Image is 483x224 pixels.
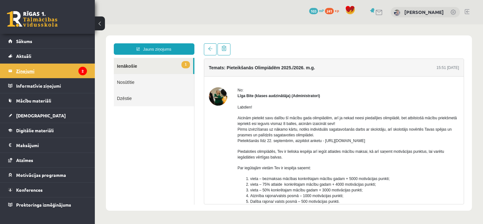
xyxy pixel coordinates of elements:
[156,152,364,157] li: vieta – bezmaksas mācības konkrētajam mācību gadam + 5000 motivācijas punkti;
[87,37,95,44] span: 1
[19,19,100,30] a: Jauns ziņojums
[16,138,87,152] legend: Maksājumi
[143,80,364,86] p: Labdien!
[143,124,364,136] p: Piedaloties olimpiādēs, Tev ir lieliska iespēja arī iegūt atlaides mācību maksai, kā arī saņemt m...
[114,63,132,81] img: Līga Bite (klases audzinātāja)
[342,40,364,46] div: 15:51 [DATE]
[143,91,364,119] p: Aicinām pieteikt savu dalību šī mācību gada olimpiādēm, arī ja nekad neesi piedalījies olimpiādē,...
[8,34,87,48] a: Sākums
[8,153,87,167] a: Atzīmes
[8,64,87,78] a: Ziņojumi2
[319,8,324,13] span: mP
[16,38,32,44] span: Sākums
[16,128,54,133] span: Digitālie materiāli
[156,169,364,174] li: Atzinība rajona/valsts posmā – 1000 motivācijas punkti;
[8,93,87,108] a: Mācību materiāli
[156,163,364,169] li: vieta – 50% konkrētajam mācību gadam + 3000 motivācijas punkti;
[7,11,58,27] a: Rīgas 1. Tālmācības vidusskola
[114,41,220,46] h4: Temats: Pieteikšanās Olimpiādēm 2025./2026. m.g.
[156,157,364,163] li: vieta – 75% atlaide konkrētajam mācību gadam + 4000 motivācijas punkti;
[16,113,66,118] span: [DEMOGRAPHIC_DATA]
[8,197,87,212] a: Proktoringa izmēģinājums
[309,8,324,13] a: 103 mP
[394,9,400,16] img: Kristīne Vītola
[143,141,364,146] p: Par iegūtajām vietām Tev ir iespēja saņemt:
[16,53,31,59] span: Aktuāli
[16,64,87,78] legend: Ziņojumi
[8,138,87,152] a: Maksājumi
[19,50,99,66] a: Nosūtītie
[16,157,33,163] span: Atzīmes
[325,8,334,14] span: 241
[16,172,66,178] span: Motivācijas programma
[143,69,225,74] strong: Līga Bite (klases audzinātāja) (Administratori)
[404,9,444,15] a: [PERSON_NAME]
[8,168,87,182] a: Motivācijas programma
[8,183,87,197] a: Konferences
[78,67,87,75] i: 2
[325,8,342,13] a: 241 xp
[143,63,364,69] div: No:
[8,49,87,63] a: Aktuāli
[8,78,87,93] a: Informatīvie ziņojumi
[19,34,98,50] a: 1Ienākošie
[16,187,43,193] span: Konferences
[8,123,87,138] a: Digitālie materiāli
[16,202,71,208] span: Proktoringa izmēģinājums
[16,78,87,93] legend: Informatīvie ziņojumi
[309,8,318,14] span: 103
[156,174,364,180] li: Dalība rajona/ valsts posmā – 500 motivācijas punkti.
[8,108,87,123] a: [DEMOGRAPHIC_DATA]
[335,8,339,13] span: xp
[19,66,99,82] a: Dzēstie
[16,98,51,103] span: Mācību materiāli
